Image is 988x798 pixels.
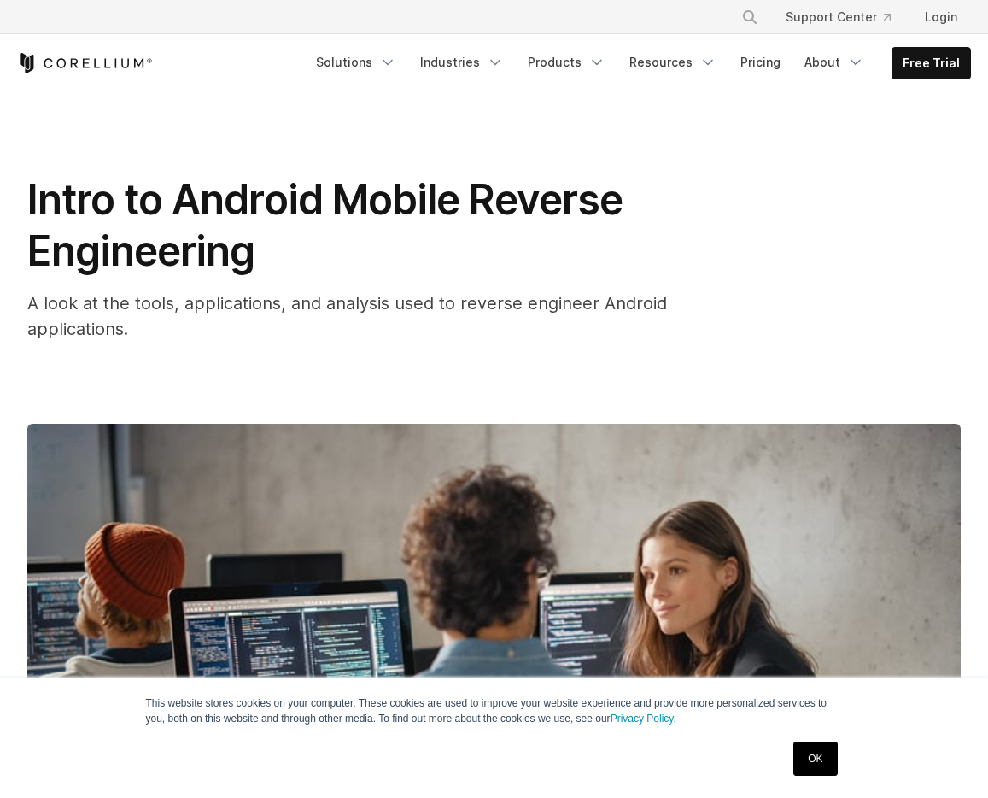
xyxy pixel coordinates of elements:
[619,47,727,78] a: Resources
[27,293,667,339] span: A look at the tools, applications, and analysis used to reverse engineer Android applications.
[772,2,904,32] a: Support Center
[734,2,765,32] button: Search
[146,695,843,726] p: This website stores cookies on your computer. These cookies are used to improve your website expe...
[611,713,676,725] a: Privacy Policy.
[306,47,971,79] div: Navigation Menu
[892,48,970,79] a: Free Trial
[794,47,874,78] a: About
[793,742,837,776] a: OK
[911,2,971,32] a: Login
[306,47,406,78] a: Solutions
[730,47,791,78] a: Pricing
[27,174,623,276] span: Intro to Android Mobile Reverse Engineering
[17,53,153,73] a: Corellium Home
[517,47,616,78] a: Products
[721,2,971,32] div: Navigation Menu
[410,47,514,78] a: Industries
